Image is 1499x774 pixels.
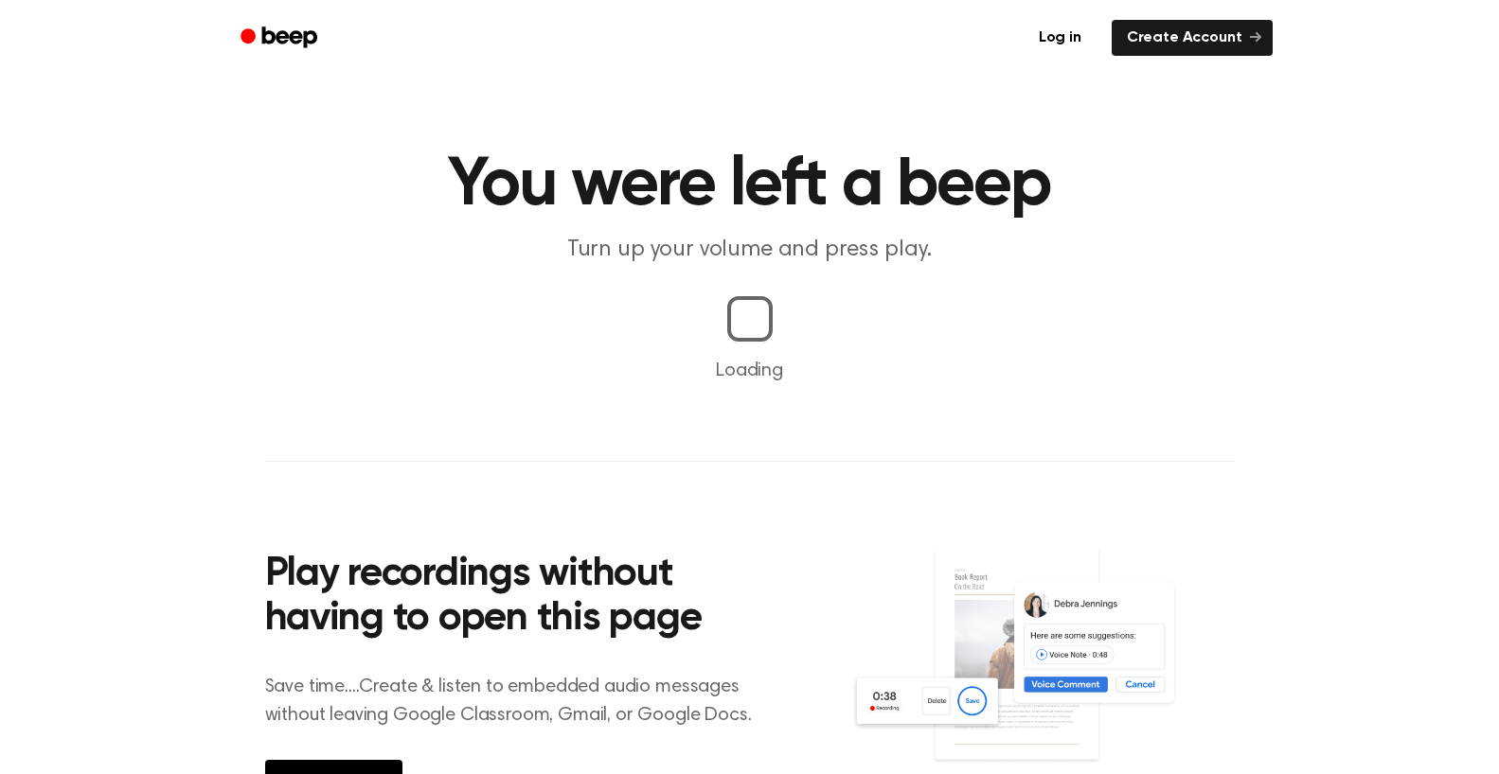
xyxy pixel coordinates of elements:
[1112,20,1273,56] a: Create Account
[265,151,1235,220] h1: You were left a beep
[265,553,776,642] h2: Play recordings without having to open this page
[386,235,1114,266] p: Turn up your volume and press play.
[23,357,1476,385] p: Loading
[227,20,334,57] a: Beep
[265,673,776,730] p: Save time....Create & listen to embedded audio messages without leaving Google Classroom, Gmail, ...
[1020,16,1100,60] a: Log in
